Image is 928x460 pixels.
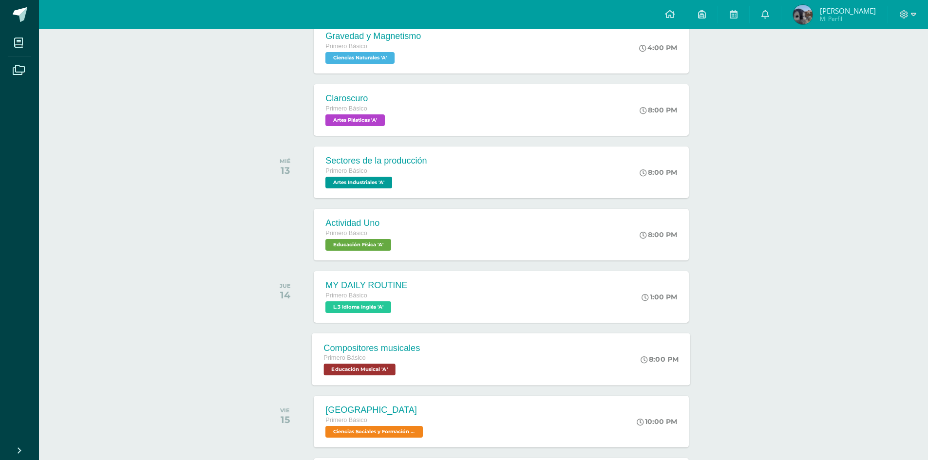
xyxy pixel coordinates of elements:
[280,158,291,165] div: MIÉ
[793,5,813,24] img: 61f51aae5a79f36168ee7b4e0f76c407.png
[325,417,367,423] span: Primero Básico
[325,31,421,41] div: Gravedad y Magnetismo
[640,106,677,114] div: 8:00 PM
[641,355,679,364] div: 8:00 PM
[325,93,387,104] div: Claroscuro
[325,239,391,251] span: Educación Física 'A'
[325,43,367,50] span: Primero Básico
[637,417,677,426] div: 10:00 PM
[325,52,395,64] span: Ciencias Naturales 'A'
[325,301,391,313] span: L.3 Idioma Inglés 'A'
[820,6,876,16] span: [PERSON_NAME]
[324,343,420,353] div: Compositores musicales
[280,282,291,289] div: JUE
[325,218,394,228] div: Actividad Uno
[820,15,876,23] span: Mi Perfil
[325,177,392,188] span: Artes Industriales 'A'
[325,105,367,112] span: Primero Básico
[325,426,423,438] span: Ciencias Sociales y Formación Ciudadana 'A'
[325,156,427,166] div: Sectores de la producción
[280,407,290,414] div: VIE
[324,354,366,361] span: Primero Básico
[325,405,425,415] div: [GEOGRAPHIC_DATA]
[325,114,385,126] span: Artes Plásticas 'A'
[642,293,677,301] div: 1:00 PM
[640,230,677,239] div: 8:00 PM
[325,167,367,174] span: Primero Básico
[639,43,677,52] div: 4:00 PM
[325,292,367,299] span: Primero Básico
[324,364,396,375] span: Educación Musical 'A'
[280,165,291,176] div: 13
[325,280,407,291] div: MY DAILY ROUTINE
[280,289,291,301] div: 14
[640,168,677,177] div: 8:00 PM
[325,230,367,237] span: Primero Básico
[280,414,290,425] div: 15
